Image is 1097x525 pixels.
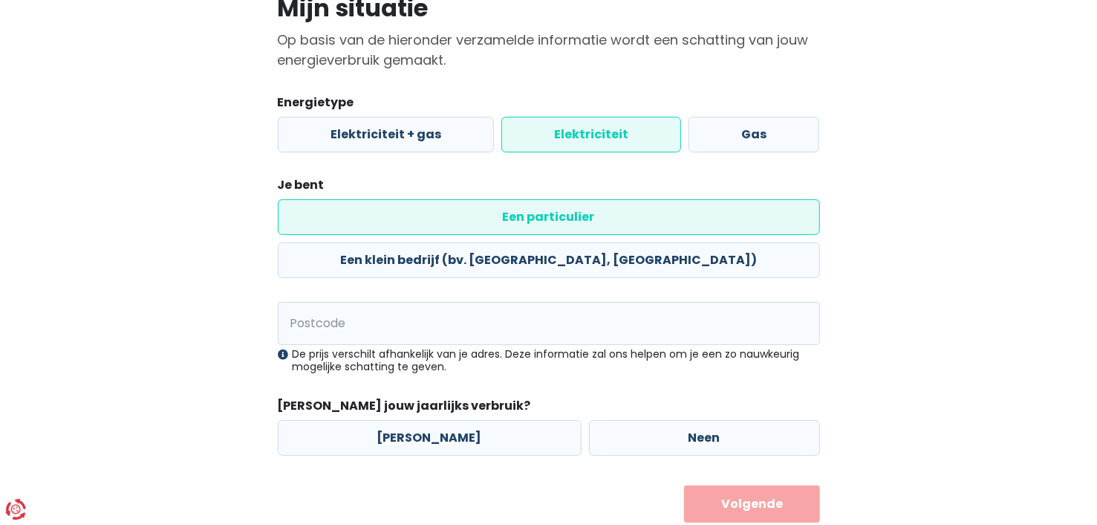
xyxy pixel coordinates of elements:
p: Op basis van de hieronder verzamelde informatie wordt een schatting van jouw energieverbruik gema... [278,30,820,70]
label: [PERSON_NAME] [278,420,582,456]
label: Gas [689,117,819,152]
div: De prijs verschilt afhankelijk van je adres. Deze informatie zal ons helpen om je een zo nauwkeur... [278,348,820,373]
input: 1000 [278,302,820,345]
legend: Je bent [278,176,820,199]
legend: Energietype [278,94,820,117]
button: Volgende [684,486,820,523]
label: Neen [589,420,820,456]
label: Elektriciteit + gas [278,117,494,152]
label: Een klein bedrijf (bv. [GEOGRAPHIC_DATA], [GEOGRAPHIC_DATA]) [278,242,820,278]
legend: [PERSON_NAME] jouw jaarlijks verbruik? [278,397,820,420]
label: Een particulier [278,199,820,235]
label: Elektriciteit [501,117,681,152]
